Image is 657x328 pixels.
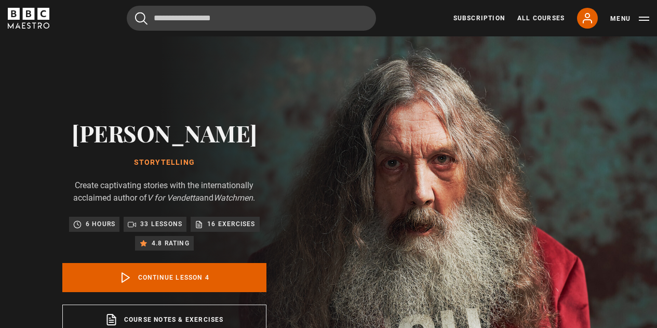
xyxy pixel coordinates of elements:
[62,263,266,292] a: Continue lesson 4
[610,14,649,24] button: Toggle navigation
[207,219,255,229] p: 16 exercises
[453,14,505,23] a: Subscription
[62,179,266,204] p: Create captivating stories with the internationally acclaimed author of and .
[62,120,266,146] h2: [PERSON_NAME]
[517,14,565,23] a: All Courses
[213,193,253,203] i: Watchmen
[62,159,266,167] h1: Storytelling
[140,219,182,229] p: 33 lessons
[86,219,115,229] p: 6 hours
[135,12,148,25] button: Submit the search query
[147,193,199,203] i: V for Vendetta
[127,6,376,31] input: Search
[8,8,49,29] svg: BBC Maestro
[152,238,190,248] p: 4.8 rating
